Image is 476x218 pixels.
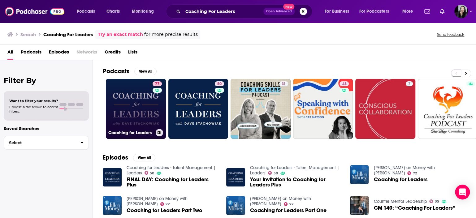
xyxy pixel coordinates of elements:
[402,7,413,16] span: More
[98,31,143,38] a: Try an exact match
[350,165,369,184] img: Coaching for Leaders
[134,68,157,75] button: View All
[49,47,69,60] a: Episodes
[282,81,286,87] span: 31
[102,6,123,16] a: Charts
[9,99,58,103] span: Want to filter your results?
[72,6,103,16] button: open menu
[263,8,295,15] button: Open AdvancedNew
[20,32,36,37] h3: Search
[398,6,421,16] button: open menu
[289,203,293,206] span: 72
[4,76,89,85] h2: Filter By
[250,196,311,207] a: Jill on Money with Jill Schlesinger
[226,196,245,215] a: Coaching for Leaders Part One
[374,205,455,211] a: CM 140: “Coaching For Leaders”
[435,200,439,203] span: 35
[21,47,41,60] a: Podcasts
[250,165,339,176] a: Coaching for Leaders - Talent Management | Leaders
[266,10,292,13] span: Open Advanced
[77,7,95,16] span: Podcasts
[172,4,318,19] div: Search podcasts, credits, & more...
[127,177,219,187] a: FINAL DAY: Coaching for Leaders Plus
[374,199,427,204] a: Counter Mentor Leadership
[9,105,58,113] span: Choose a tab above to access filters.
[106,7,120,16] span: Charts
[108,130,153,135] h3: Coaching for Leaders
[231,79,291,139] a: 31
[340,81,349,86] a: 48
[283,4,294,10] span: New
[7,47,13,60] a: All
[374,165,435,176] a: Jill on Money with Jill Schlesinger
[106,79,166,139] a: 77Coaching for Leaders
[4,136,89,150] button: Select
[320,6,357,16] button: open menu
[4,141,76,145] span: Select
[103,67,129,75] h2: Podcasts
[127,165,216,176] a: Coaching for Leaders - Talent Management | Leaders
[103,196,122,215] img: Coaching for Leaders Part Two
[455,185,470,199] div: Open Intercom Messenger
[105,47,121,60] a: Credits
[5,6,64,17] img: Podchaser - Follow, Share and Rate Podcasts
[454,5,468,18] span: Logged in as marypoffenroth
[132,7,154,16] span: Monitoring
[166,203,170,206] span: 72
[274,172,278,175] span: 50
[454,5,468,18] button: Show profile menu
[127,208,202,213] a: Coaching for Leaders Part Two
[325,7,349,16] span: For Business
[355,79,415,139] a: 7
[284,202,293,206] a: 72
[76,47,97,60] span: Networks
[350,196,369,215] img: CM 140: “Coaching For Leaders”
[215,81,224,86] a: 50
[145,171,154,175] a: 50
[144,31,198,38] span: for more precise results
[407,171,417,175] a: 72
[435,32,466,37] button: Send feedback
[374,177,427,182] span: Coaching for Leaders
[128,6,162,16] button: open menu
[168,79,228,139] a: 50
[429,199,439,203] a: 35
[359,7,389,16] span: For Podcasters
[268,171,278,175] a: 50
[454,5,468,18] img: User Profile
[342,81,346,87] span: 48
[408,81,410,87] span: 7
[43,32,93,37] h3: Coaching For Leaders
[250,177,343,187] a: Your Invitation to Coaching for Leaders Plus
[103,168,122,187] img: FINAL DAY: Coaching for Leaders Plus
[103,154,128,161] h2: Episodes
[226,168,245,187] a: Your Invitation to Coaching for Leaders Plus
[422,6,432,17] a: Show notifications dropdown
[128,47,137,60] a: Lists
[250,208,327,213] a: Coaching for Leaders Part One
[293,79,353,139] a: 48
[406,81,413,86] a: 7
[133,154,155,161] button: View All
[150,172,154,175] span: 50
[160,202,170,206] a: 72
[183,6,263,16] input: Search podcasts, credits, & more...
[103,154,155,161] a: EpisodesView All
[413,172,417,175] span: 72
[279,81,288,86] a: 31
[437,6,447,17] a: Show notifications dropdown
[127,196,188,207] a: Jill on Money with Jill Schlesinger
